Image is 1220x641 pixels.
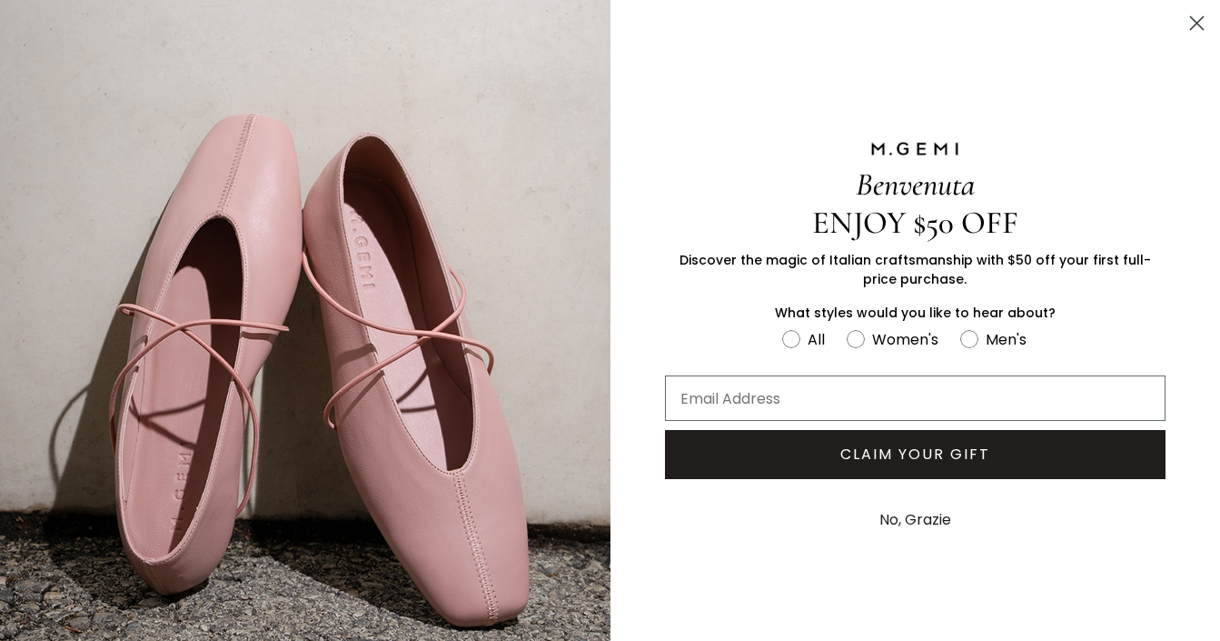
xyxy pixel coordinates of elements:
[808,328,825,351] div: All
[986,328,1027,351] div: Men's
[775,304,1056,322] span: What styles would you like to hear about?
[665,376,1166,421] input: Email Address
[870,497,960,543] button: No, Grazie
[856,165,975,204] span: Benvenuta
[869,141,960,157] img: M.GEMI
[872,328,938,351] div: Women's
[665,430,1166,479] button: CLAIM YOUR GIFT
[812,204,1018,242] span: ENJOY $50 OFF
[1181,7,1213,39] button: Close dialog
[679,251,1151,288] span: Discover the magic of Italian craftsmanship with $50 off your first full-price purchase.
